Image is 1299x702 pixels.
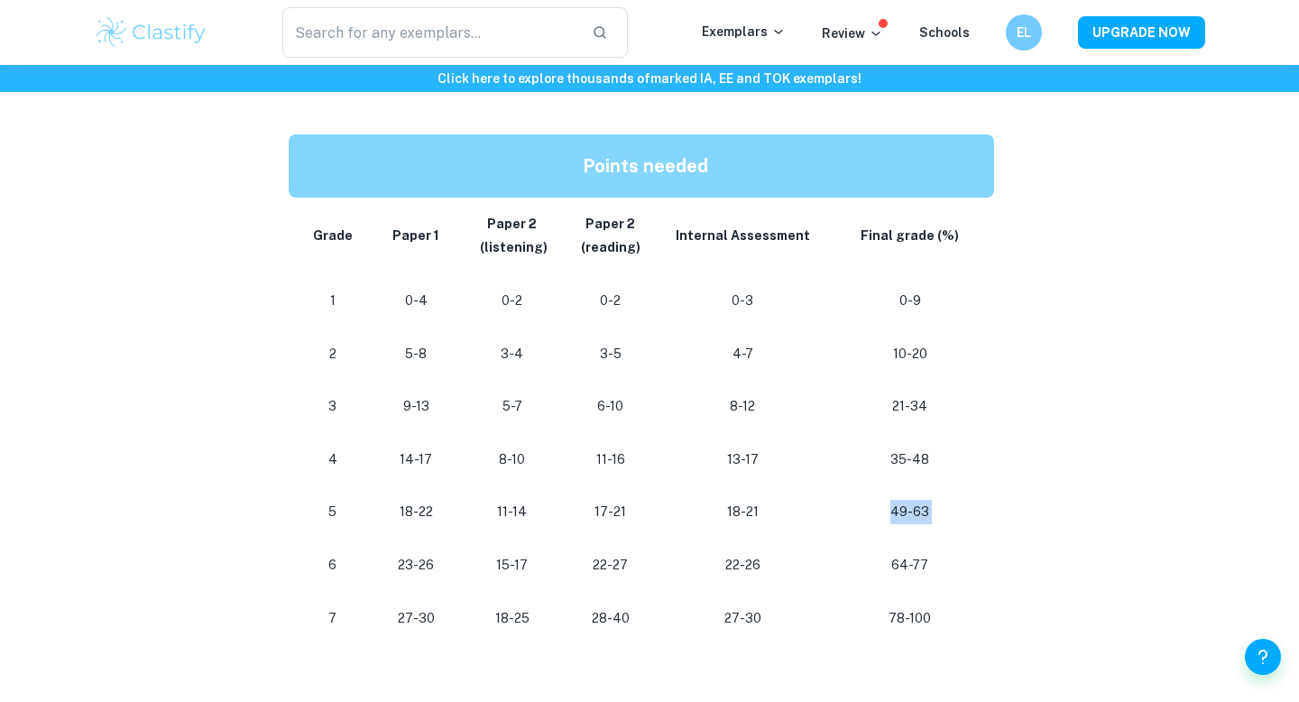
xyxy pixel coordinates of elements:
[383,448,447,472] p: 14-17
[841,500,980,524] p: 49-63
[383,342,447,366] p: 5-8
[1006,14,1042,51] button: EL
[310,394,355,419] p: 3
[702,22,786,42] p: Exemplars
[576,342,645,366] p: 3-5
[4,69,1295,88] h6: Click here to explore thousands of marked IA, EE and TOK exemplars !
[583,155,708,177] strong: Points needed
[576,394,645,419] p: 6-10
[841,289,980,313] p: 0-9
[576,553,645,577] p: 22-27
[861,228,959,243] strong: Final grade (%)
[841,394,980,419] p: 21-34
[477,217,548,255] strong: Paper 2 (listening)
[674,289,812,313] p: 0-3
[310,448,355,472] p: 4
[822,23,883,43] p: Review
[676,228,810,243] strong: Internal Assessment
[392,228,439,243] strong: Paper 1
[674,500,812,524] p: 18-21
[1014,23,1035,42] h6: EL
[841,342,980,366] p: 10-20
[477,553,548,577] p: 15-17
[383,553,447,577] p: 23-26
[1245,639,1281,675] button: Help and Feedback
[310,289,355,313] p: 1
[477,394,548,419] p: 5-7
[94,14,208,51] img: Clastify logo
[477,448,548,472] p: 8-10
[282,7,577,58] input: Search for any exemplars...
[1078,16,1205,49] button: UPGRADE NOW
[477,606,548,631] p: 18-25
[919,25,970,40] a: Schools
[383,289,447,313] p: 0-4
[674,394,812,419] p: 8-12
[576,606,645,631] p: 28-40
[576,289,645,313] p: 0-2
[841,606,980,631] p: 78-100
[477,342,548,366] p: 3-4
[383,394,447,419] p: 9-13
[674,342,812,366] p: 4-7
[674,448,812,472] p: 13-17
[841,448,980,472] p: 35-48
[383,500,447,524] p: 18-22
[576,500,645,524] p: 17-21
[477,289,548,313] p: 0-2
[674,553,812,577] p: 22-26
[310,500,355,524] p: 5
[310,606,355,631] p: 7
[310,553,355,577] p: 6
[581,217,640,255] strong: Paper 2 (reading)
[674,606,812,631] p: 27-30
[310,342,355,366] p: 2
[313,228,353,243] strong: Grade
[477,500,548,524] p: 11-14
[841,553,980,577] p: 64-77
[383,606,447,631] p: 27-30
[576,448,645,472] p: 11-16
